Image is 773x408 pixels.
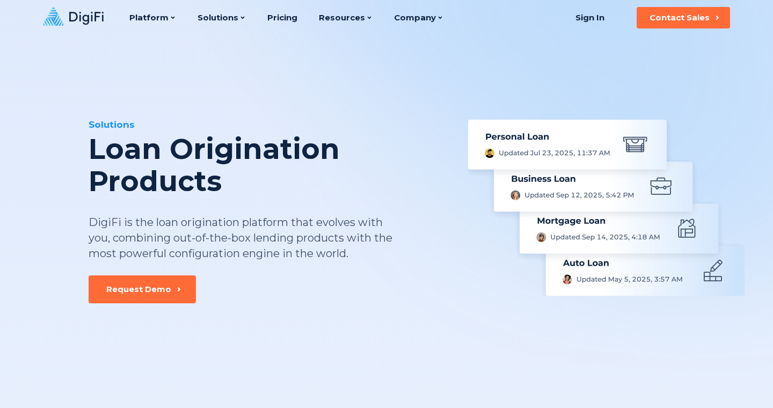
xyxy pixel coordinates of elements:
[637,7,730,28] button: Contact Sales
[650,12,710,23] div: Contact Sales
[89,133,449,198] div: Loan Origination Products
[89,118,449,131] div: Solutions
[106,284,171,295] div: Request Demo
[89,215,393,261] div: DigiFi is the loan origination platform that evolves with you, combining out-of-the-box lending p...
[89,275,196,303] button: Request Demo
[562,7,617,28] a: Sign In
